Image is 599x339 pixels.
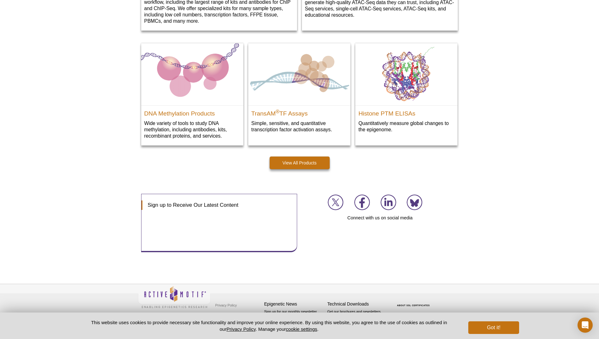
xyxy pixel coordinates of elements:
[380,194,396,210] img: Join us on LinkedIn
[302,215,458,221] h4: Connect with us on social media
[397,304,430,306] a: ABOUT SSL CERTIFICATES
[251,120,347,133] p: Simple, sensitive, and quantitative transcription factor activation assays.
[286,326,317,332] button: cookie settings
[407,194,422,210] img: Join us on Bluesky
[327,301,387,307] h4: Technical Downloads
[327,309,387,325] p: Get our brochures and newsletters, or request them by mail.
[264,301,324,307] h4: Epigenetic News
[578,318,593,333] div: Open Intercom Messenger
[468,321,519,334] button: Got it!
[144,120,240,139] p: Wide variety of tools to study DNA methylation, including antibodies, kits, recombinant proteins,...
[144,107,240,117] h2: DNA Methylation Products
[141,43,243,105] img: DNA Methylation Products & Services
[276,109,279,114] sup: ®
[391,295,438,309] table: Click to Verify - This site chose Symantec SSL for secure e-commerce and confidential communicati...
[226,326,255,332] a: Privacy Policy
[354,194,370,210] img: Join us on Facebook
[214,300,238,310] a: Privacy Policy
[141,43,243,146] a: DNA Methylation Products & Services DNA Methylation Products Wide variety of tools to study DNA m...
[358,107,454,117] h2: Histone PTM ELISAs
[141,200,291,210] h3: Sign up to Receive Our Latest Content
[355,43,458,139] a: Histone PTM ELISAs Histone PTM ELISAs Quantitatively measure global changes to the epigenome.
[264,309,324,330] p: Sign up for our monthly newsletter highlighting recent publications in the field of epigenetics.
[248,43,350,139] a: TransAM TransAM®TF Assays Simple, sensitive, and quantitative transcription factor activation ass...
[80,319,458,332] p: This website uses cookies to provide necessary site functionality and improve your online experie...
[355,43,458,105] img: Histone PTM ELISAs
[138,284,211,310] img: Active Motif,
[214,310,247,319] a: Terms & Conditions
[328,194,344,210] img: Join us on X
[251,107,347,117] h2: TransAM TF Assays
[358,120,454,133] p: Quantitatively measure global changes to the epigenome.
[248,43,350,105] img: TransAM
[270,157,330,169] a: View All Products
